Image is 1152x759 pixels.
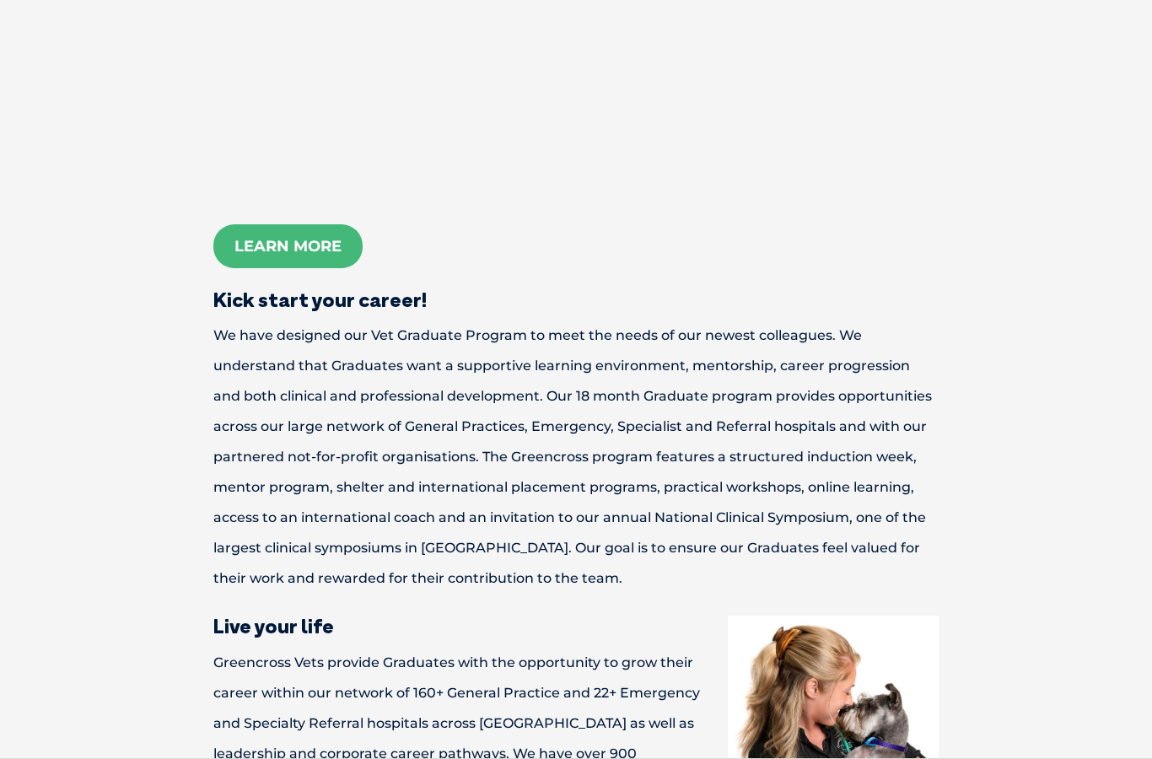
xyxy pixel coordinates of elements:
[213,225,363,269] a: Learn More
[154,616,998,637] h3: Live your life
[154,321,998,595] p: We have designed our Vet Graduate Program to meet the needs of our newest colleagues. We understa...
[154,290,998,310] h3: Kick start your career!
